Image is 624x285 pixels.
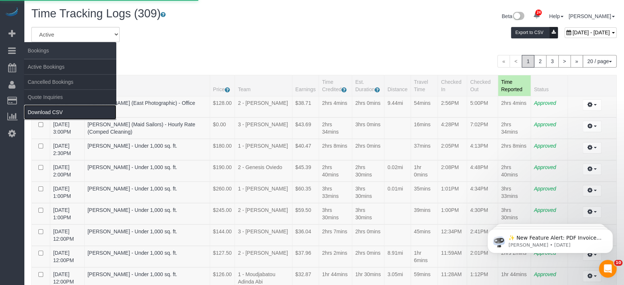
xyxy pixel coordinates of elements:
td: Price [210,139,235,160]
td: Distance [384,117,411,139]
td: Time Reported [498,203,531,224]
td: Est. Duration [352,203,384,224]
td: Est. Duration [352,117,384,139]
a: 2 [534,55,546,68]
td: Team [235,117,292,139]
td: Price [210,246,235,267]
td: Time Reported [498,182,531,203]
a: [DATE] 2:00PM [53,164,71,178]
td: Distance [384,246,411,267]
span: 1 [522,55,534,68]
a: [PERSON_NAME] (East Photographic) - Office Cleaning [88,100,195,113]
td: Status [531,203,568,224]
td: Distance [384,203,411,224]
td: Date [50,160,85,182]
td: Checked Out [467,246,498,267]
td: Booking [84,182,210,203]
td: Time Credited [319,96,352,117]
td: Travel Time [411,160,438,182]
td: Earnings [292,224,319,246]
a: » [570,55,583,68]
td: Travel Time [411,96,438,117]
td: Status [531,182,568,203]
td: Date [50,182,85,203]
span: Approved [534,100,556,106]
th: Est. Duration [352,75,384,96]
td: Booking [84,224,210,246]
td: Earnings [292,117,319,139]
span: « [497,55,510,68]
a: [PERSON_NAME] [569,13,615,19]
td: Earnings [292,96,319,117]
td: Est. Duration [352,246,384,267]
td: Team [235,96,292,117]
a: [DATE] 2:30PM [53,143,71,156]
td: Time Reported [498,96,531,117]
td: Status [531,96,568,117]
td: Time Reported [498,139,531,160]
a: [PERSON_NAME] - Under 1,000 sq. ft. [88,229,177,234]
a: [DATE] 12:00PM [53,271,74,285]
td: Checked In [438,160,467,182]
a: [DATE] 1:00PM [53,186,71,199]
td: Checked Out [467,203,498,224]
td: Checked Out [467,182,498,203]
td: Team [235,182,292,203]
th: Checked Out [467,75,498,96]
td: Earnings [292,203,319,224]
a: Approved [534,271,556,277]
a: [DATE] 12:00PM [53,250,74,263]
td: Team [235,203,292,224]
th: Status [531,75,568,96]
a: Quote Inquiries [24,90,116,104]
a: [PERSON_NAME] - Under 1,000 sq. ft. [88,186,177,192]
a: 24 [529,7,544,24]
td: Distance [384,224,411,246]
td: Time Reported [498,117,531,139]
button: 20 / page [583,55,617,68]
th: Time Credited [319,75,352,96]
a: Help [549,13,563,19]
iframe: Intercom notifications message [476,213,624,265]
td: Checked Out [467,224,498,246]
a: [PERSON_NAME] - Under 1,000 sq. ft. [88,250,177,256]
td: Booking [84,203,210,224]
td: Checked In [438,246,467,267]
td: Checked In [438,96,467,117]
a: 3 [546,55,559,68]
a: [DATE] 12:00PM [53,229,74,242]
td: Status [531,160,568,182]
img: Automaid Logo [4,7,19,18]
nav: Pagination navigation [497,55,617,68]
a: Approved [534,186,556,192]
td: Checked In [438,117,467,139]
td: Travel Time [411,139,438,160]
td: Booking [84,139,210,160]
a: Active Bookings [24,59,116,74]
td: Time Credited [319,246,352,267]
a: Beta [502,13,525,19]
a: > [558,55,571,68]
td: Date [50,224,85,246]
td: Distance [384,139,411,160]
td: Checked In [438,224,467,246]
td: Time Credited [319,160,352,182]
td: Checked In [438,203,467,224]
td: Price [210,160,235,182]
td: Est. Duration [352,224,384,246]
td: Distance [384,160,411,182]
td: Earnings [292,182,319,203]
a: [DATE] 3:00PM [53,121,71,135]
td: Time Credited [319,203,352,224]
td: Date [50,203,85,224]
a: Approved [534,121,556,127]
span: Approved [534,164,556,170]
td: Status [531,139,568,160]
td: Distance [384,96,411,117]
td: Travel Time [411,224,438,246]
td: Time Credited [319,224,352,246]
ul: Bookings [24,59,116,120]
